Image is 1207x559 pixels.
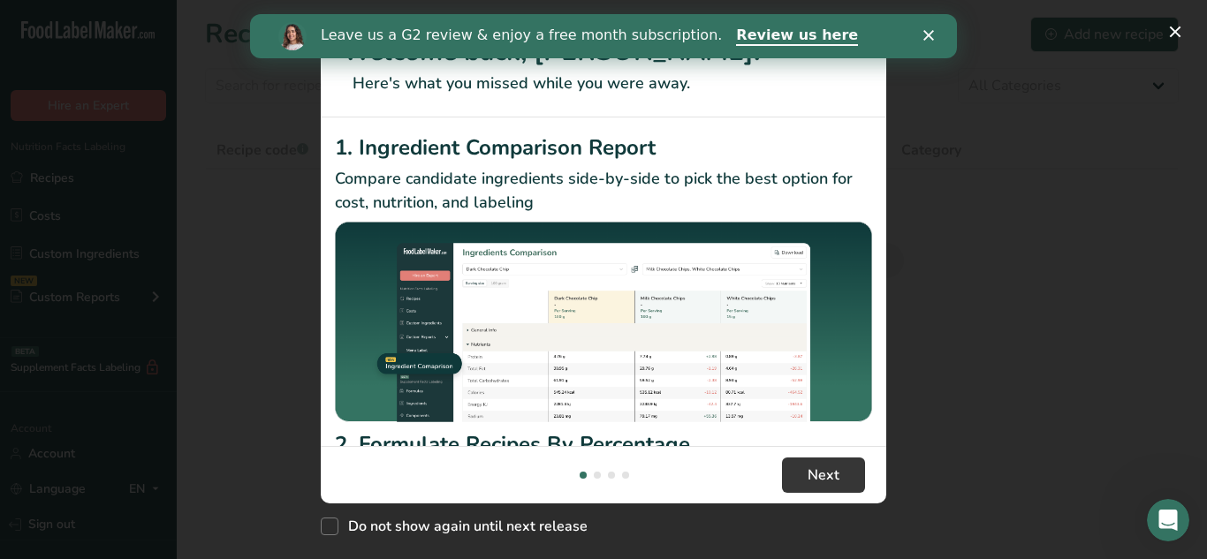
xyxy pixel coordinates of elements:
[342,72,865,95] p: Here's what you missed while you were away.
[250,14,957,58] iframe: Intercom live chat banner
[335,167,872,215] p: Compare candidate ingredients side-by-side to pick the best option for cost, nutrition, and labeling
[338,517,588,535] span: Do not show again until next release
[1147,499,1189,541] iframe: Intercom live chat
[673,16,691,26] div: Close
[782,457,865,493] button: Next
[335,132,872,163] h2: 1. Ingredient Comparison Report
[335,222,872,422] img: Ingredient Comparison Report
[808,465,839,486] span: Next
[335,428,872,460] h2: 2. Formulate Recipes By Percentage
